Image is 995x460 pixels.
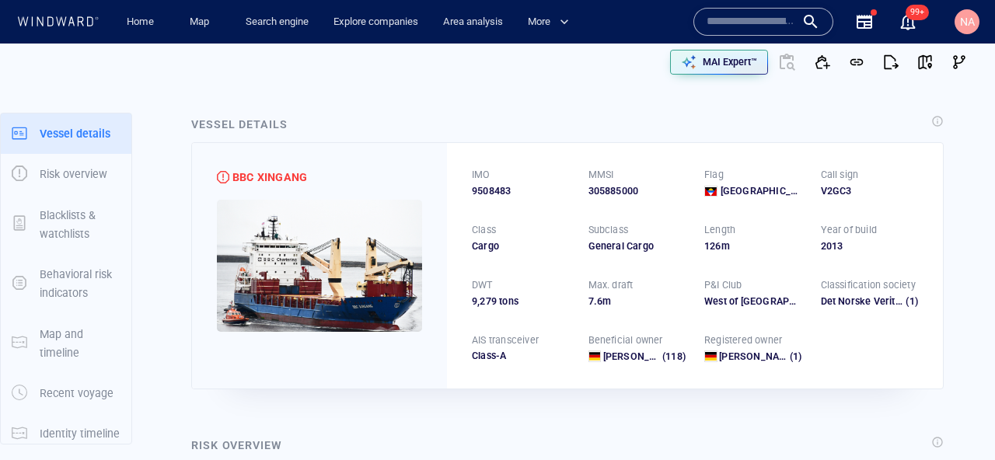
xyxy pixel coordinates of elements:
[602,295,611,307] span: m
[40,424,120,443] p: Identity timeline
[522,9,582,36] button: More
[472,278,493,292] p: DWT
[704,240,721,252] span: 126
[821,168,859,182] p: Call sign
[1,413,131,454] button: Identity timeline
[1,216,131,231] a: Blacklists & watchlists
[719,350,801,364] a: [PERSON_NAME] Schiffahrts Gmbh & Co Kg Ms "[PERSON_NAME]" (1)
[217,171,229,183] div: High risk
[1,195,131,255] button: Blacklists & watchlists
[906,5,929,20] span: 99+
[903,294,918,308] span: (1)
[40,384,113,402] p: Recent voyage
[704,168,724,182] p: Flag
[588,239,686,253] div: General Cargo
[960,16,975,28] span: NA
[327,9,424,36] a: Explore companies
[597,295,602,307] span: 6
[120,9,160,36] a: Home
[40,206,120,244] p: Blacklists & watchlists
[1,254,131,314] button: Behavioral risk indicators
[908,45,942,79] button: View on map
[40,265,120,303] p: Behavioral risk indicators
[472,239,570,253] div: Cargo
[899,12,917,31] div: Notification center
[594,295,597,307] span: .
[588,278,634,292] p: Max. draft
[1,125,131,140] a: Vessel details
[437,9,509,36] a: Area analysis
[472,223,496,237] p: Class
[588,333,663,347] p: Beneficial owner
[874,45,908,79] button: Export report
[1,154,131,194] button: Risk overview
[40,325,120,363] p: Map and timeline
[40,165,107,183] p: Risk overview
[840,45,874,79] button: Get link
[670,50,768,75] button: MAI Expert™
[472,168,491,182] p: IMO
[787,350,802,364] span: (1)
[889,3,927,40] button: 99+
[821,294,904,308] div: Det Norske Veritas
[177,9,227,36] button: Map
[588,168,614,182] p: MMSI
[821,278,916,292] p: Classification society
[821,239,919,253] div: 2013
[1,314,131,374] button: Map and timeline
[942,45,976,79] button: Visual Link Analysis
[239,9,315,36] a: Search engine
[191,115,288,134] div: Vessel details
[704,223,735,237] p: Length
[191,436,282,455] div: Risk overview
[1,373,131,413] button: Recent voyage
[115,9,165,36] button: Home
[929,390,983,448] iframe: Chat
[472,333,539,347] p: AIS transceiver
[821,184,919,198] div: V2GC3
[721,184,802,198] span: [GEOGRAPHIC_DATA]
[217,200,422,332] img: 590628ad87f7db76efac4ac0_0
[660,350,686,364] span: (118)
[472,350,506,361] span: Class-A
[588,184,686,198] div: 305885000
[1,426,131,441] a: Identity timeline
[472,184,511,198] span: 9508483
[528,13,569,31] span: More
[1,335,131,350] a: Map and timeline
[588,295,594,307] span: 7
[704,278,742,292] p: P&I Club
[40,124,110,143] p: Vessel details
[588,223,629,237] p: Subclass
[1,276,131,291] a: Behavioral risk indicators
[704,294,802,308] div: West of England
[821,223,878,237] p: Year of build
[603,350,686,364] a: [PERSON_NAME] Schiffahrts Gmbh & Co. Kg Ms 'filsum' (118)
[703,55,757,69] p: MAI Expert™
[232,168,307,186] div: BBC XINGANG
[1,385,131,400] a: Recent voyage
[721,240,730,252] span: m
[704,333,782,347] p: Registered owner
[1,166,131,181] a: Risk overview
[1,113,131,154] button: Vessel details
[183,9,221,36] a: Map
[472,294,570,308] div: 9,279 tons
[805,45,840,79] button: Add to vessel list
[951,6,983,37] button: NA
[821,294,919,308] div: Det Norske Veritas
[603,350,851,362] span: Briese Schiffahrts Gmbh & Co. Kg Ms 'filsum'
